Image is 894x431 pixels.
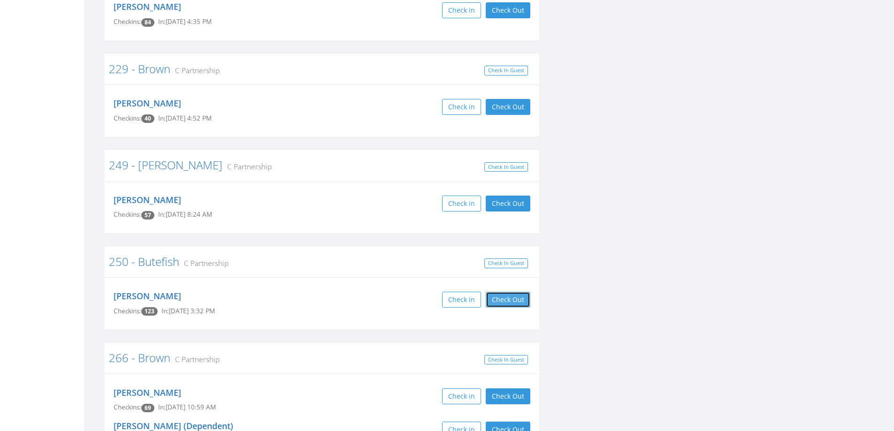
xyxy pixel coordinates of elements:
a: [PERSON_NAME] [114,387,181,398]
button: Check Out [486,99,530,115]
small: C Partnership [170,65,220,76]
button: Check in [442,292,481,308]
a: [PERSON_NAME] [114,194,181,205]
button: Check Out [486,2,530,18]
a: Check In Guest [484,258,528,268]
small: C Partnership [179,258,229,268]
span: In: [DATE] 8:24 AM [158,210,212,219]
button: Check in [442,388,481,404]
a: [PERSON_NAME] [114,98,181,109]
span: Checkins: [114,307,141,315]
span: Checkin count [141,18,154,27]
span: In: [DATE] 3:32 PM [161,307,215,315]
button: Check in [442,2,481,18]
button: Check Out [486,388,530,404]
span: In: [DATE] 10:59 AM [158,403,216,411]
small: C Partnership [222,161,272,172]
a: Check In Guest [484,355,528,365]
span: Checkin count [141,114,154,123]
span: Checkins: [114,403,141,411]
span: In: [DATE] 4:35 PM [158,17,212,26]
button: Check Out [486,196,530,212]
a: 249 - [PERSON_NAME] [109,157,222,173]
span: Checkin count [141,307,158,316]
a: Check In Guest [484,162,528,172]
button: Check in [442,196,481,212]
small: C Partnership [170,354,220,364]
a: 229 - Brown [109,61,170,76]
a: Check In Guest [484,66,528,76]
span: Checkin count [141,404,154,412]
button: Check in [442,99,481,115]
button: Check Out [486,292,530,308]
span: In: [DATE] 4:52 PM [158,114,212,122]
span: Checkins: [114,114,141,122]
span: Checkins: [114,210,141,219]
a: 250 - Butefish [109,254,179,269]
span: Checkins: [114,17,141,26]
span: Checkin count [141,211,154,219]
a: 266 - Brown [109,350,170,365]
a: [PERSON_NAME] [114,1,181,12]
a: [PERSON_NAME] [114,290,181,302]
